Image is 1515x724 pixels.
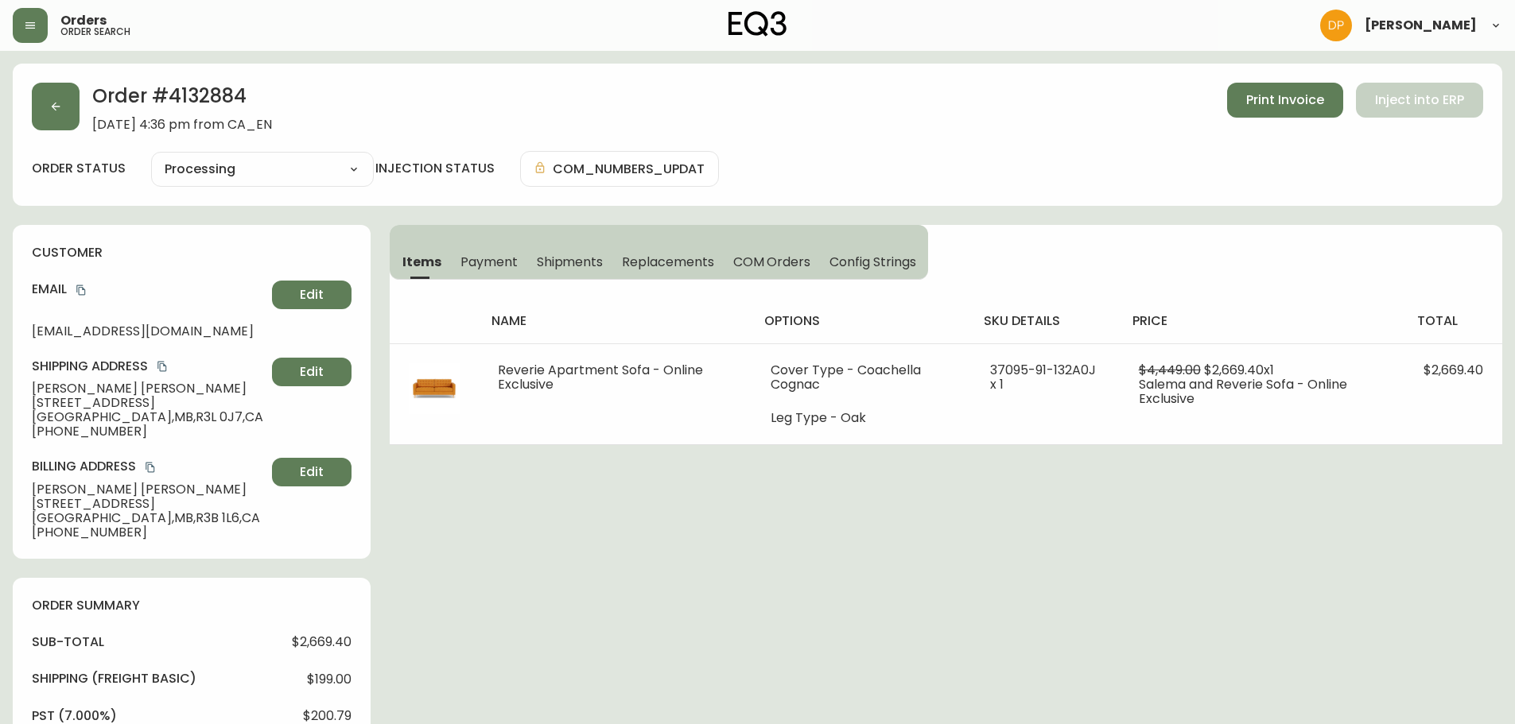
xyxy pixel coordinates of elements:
h4: injection status [375,160,495,177]
span: Orders [60,14,107,27]
span: [PERSON_NAME] [PERSON_NAME] [32,482,266,497]
h5: order search [60,27,130,37]
span: $200.79 [303,709,352,723]
span: [GEOGRAPHIC_DATA] , MB , R3B 1L6 , CA [32,511,266,525]
h4: sku details [984,312,1107,330]
h4: options [764,312,958,330]
span: 37095-91-132A0J x 1 [990,361,1096,393]
img: 9eba0bab-2fec-4e6d-af7a-d7bd08827b96Optional[Reverie-Sofa-Coachella-Cognac-Oak].jpg [409,363,460,414]
h4: Email [32,281,266,298]
button: Edit [272,281,352,309]
h4: total [1417,312,1490,330]
img: logo [728,11,787,37]
button: copy [154,358,170,374]
span: Payment [460,254,518,270]
img: b0154ba12ae69382d64d2f3159806b19 [1320,10,1352,41]
span: $2,669.40 x 1 [1204,361,1274,379]
span: $199.00 [307,672,352,687]
span: [GEOGRAPHIC_DATA] , MB , R3L 0J7 , CA [32,410,266,424]
span: $4,449.00 [1139,361,1201,379]
span: COM Orders [733,254,811,270]
h4: sub-total [32,633,104,651]
button: copy [73,282,89,298]
span: [STREET_ADDRESS] [32,497,266,511]
span: Edit [300,363,324,381]
span: Print Invoice [1246,91,1324,109]
span: Reverie Apartment Sofa - Online Exclusive [498,361,703,393]
button: Print Invoice [1227,83,1343,118]
h4: Shipping Address [32,358,266,375]
button: Edit [272,458,352,486]
span: Config Strings [829,254,915,270]
label: order status [32,160,126,177]
span: Items [402,254,441,270]
span: Edit [300,463,324,481]
span: [PERSON_NAME] [PERSON_NAME] [32,381,266,396]
li: Cover Type - Coachella Cognac [771,363,952,392]
span: [STREET_ADDRESS] [32,396,266,410]
span: [DATE] 4:36 pm from CA_EN [92,118,272,132]
span: $2,669.40 [292,635,352,649]
h4: order summary [32,597,352,614]
h4: customer [32,244,352,261]
h4: Billing Address [32,458,266,475]
button: Edit [272,358,352,386]
span: Shipments [537,254,604,270]
span: Salema and Reverie Sofa - Online Exclusive [1139,375,1347,408]
span: [PHONE_NUMBER] [32,525,266,540]
span: $2,669.40 [1424,361,1483,379]
h2: Order # 4132884 [92,83,272,118]
li: Leg Type - Oak [771,411,952,425]
span: Replacements [622,254,713,270]
span: [PERSON_NAME] [1365,19,1477,32]
h4: Shipping ( Freight Basic ) [32,670,196,687]
span: [PHONE_NUMBER] [32,424,266,439]
h4: price [1132,312,1392,330]
h4: name [491,312,738,330]
span: [EMAIL_ADDRESS][DOMAIN_NAME] [32,324,266,339]
span: Edit [300,286,324,304]
button: copy [142,459,158,475]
